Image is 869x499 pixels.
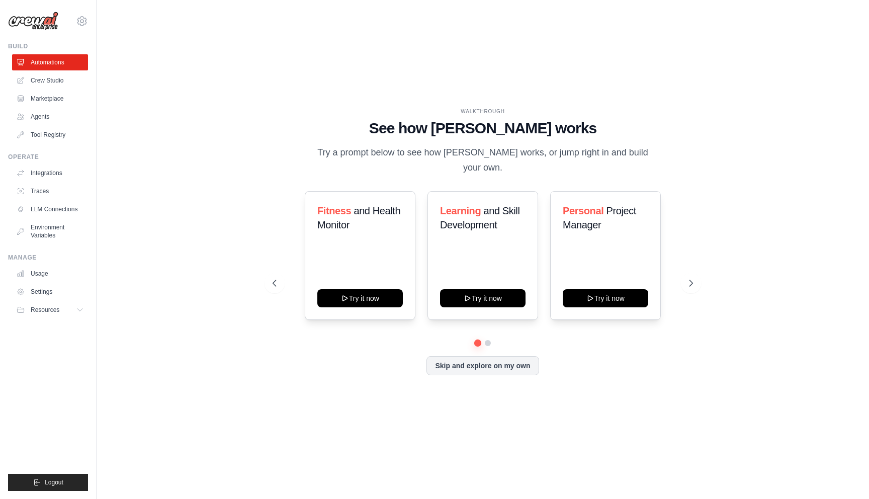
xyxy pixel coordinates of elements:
span: Learning [440,205,481,216]
div: Manage [8,254,88,262]
a: Integrations [12,165,88,181]
button: Skip and explore on my own [426,356,539,375]
span: Project Manager [563,205,636,230]
a: Settings [12,284,88,300]
a: Usage [12,266,88,282]
p: Try a prompt below to see how [PERSON_NAME] works, or jump right in and build your own. [314,145,652,175]
a: Tool Registry [12,127,88,143]
button: Try it now [317,289,403,307]
span: Resources [31,306,59,314]
span: Personal [563,205,603,216]
a: LLM Connections [12,201,88,217]
a: Crew Studio [12,72,88,89]
button: Logout [8,474,88,491]
span: Fitness [317,205,351,216]
a: Agents [12,109,88,125]
a: Automations [12,54,88,70]
div: Operate [8,153,88,161]
button: Try it now [440,289,526,307]
a: Traces [12,183,88,199]
h1: See how [PERSON_NAME] works [273,119,692,137]
img: Logo [8,12,58,31]
a: Environment Variables [12,219,88,243]
div: WALKTHROUGH [273,108,692,115]
a: Marketplace [12,91,88,107]
button: Resources [12,302,88,318]
button: Try it now [563,289,648,307]
span: and Health Monitor [317,205,400,230]
span: and Skill Development [440,205,519,230]
div: Build [8,42,88,50]
span: Logout [45,478,63,486]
